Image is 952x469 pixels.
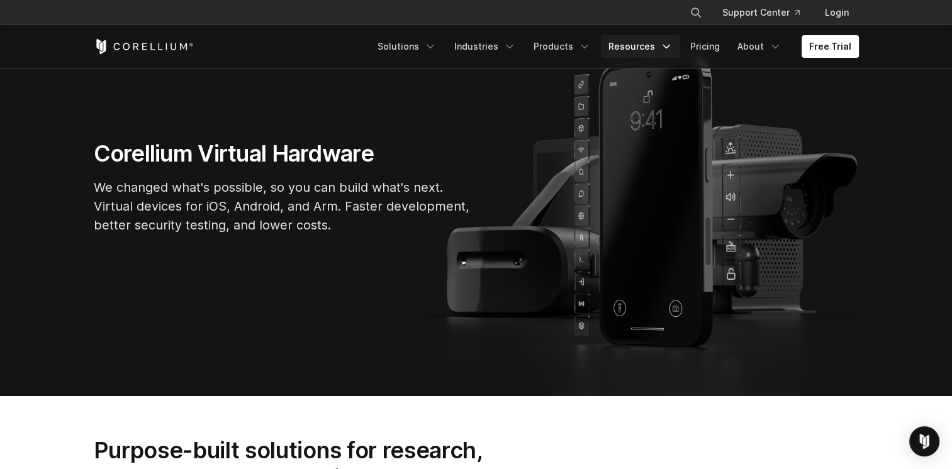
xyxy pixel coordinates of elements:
[94,39,194,54] a: Corellium Home
[730,35,789,58] a: About
[370,35,444,58] a: Solutions
[909,426,939,456] div: Open Intercom Messenger
[447,35,524,58] a: Industries
[683,35,727,58] a: Pricing
[675,1,859,24] div: Navigation Menu
[802,35,859,58] a: Free Trial
[601,35,680,58] a: Resources
[685,1,707,24] button: Search
[94,140,471,168] h1: Corellium Virtual Hardware
[526,35,598,58] a: Products
[94,178,471,234] p: We changed what's possible, so you can build what's next. Virtual devices for iOS, Android, and A...
[815,1,859,24] a: Login
[370,35,859,58] div: Navigation Menu
[712,1,810,24] a: Support Center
